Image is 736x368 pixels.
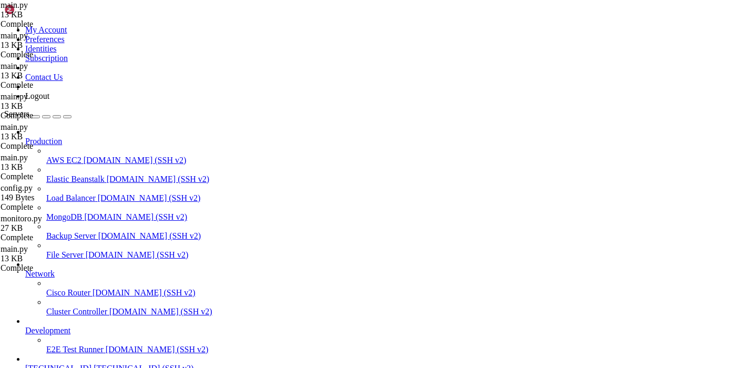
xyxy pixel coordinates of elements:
[282,48,311,56] span: 0:00:00
[4,293,8,302] div: (0, 33)
[1,263,106,273] div: Complete
[1,19,106,29] div: Complete
[4,144,600,153] x-row: Using cached idna-3.10-py3-none-any.whl (70 kB)
[1,62,106,80] span: main.py
[4,170,600,179] x-row: Downloading tzlocal-5.3.1-py3-none-any.whl (18 kB)
[4,240,600,249] x-row: ^CReceived SIGINT signal
[4,13,600,22] x-row: Using cached magic_filter-1.0.12-py3-none-any.whl (11 kB)
[1,10,106,19] div: 13 KB
[1,71,106,80] div: 13 KB
[4,4,600,13] x-row: Using cached async_timeout-5.0.1-py3-none-any.whl (6.2 kB)
[1,214,42,223] span: monitoro.py
[1,122,106,141] span: main.py
[1,111,106,120] div: Complete
[1,92,106,111] span: main.py
[4,65,600,74] x-row: Using cached yarl-1.20.1-cp39-cp39-manylinux_2_17_x86_64.manylinux2014_x86_64.whl (327 kB)
[4,205,600,214] x-row: Successfully installed APScheduler-3.11.0 aiofiles-24.1.0 aiogram-3.22.0 aiohappyeyeballs-2.6.1 a...
[4,179,600,188] x-row: Installing collected packages: pytz, tzlocal, typing-extensions, propcache, magic-filter, idna, f...
[1,1,106,19] span: main.py
[4,188,600,197] x-row: out, annotated-types, aiohappyeyeballs, aiofiles, typing-inspection, pydantic-core, multidict, AP...
[1,153,28,162] span: main.py
[1,172,106,181] div: Complete
[1,31,28,40] span: main.py
[1,62,28,70] span: main.py
[1,1,28,9] span: main.py
[4,135,600,144] x-row: Using cached frozenlist-1.7.0-cp39-cp39-manylinux_2_5_x86_64.manylinux1_x86_64.manylinux_2_17_x86...
[1,254,106,263] div: 13 KB
[4,153,600,162] x-row: Using cached propcache-0.3.2-cp39-cp39-manylinux_2_17_x86_64.manylinux2014_x86_64.whl (200 kB)
[1,223,106,233] div: 27 KB
[1,183,106,202] span: config.py
[17,48,185,56] span: ━━━━━━━━━━━━━━━━━━━━━━━━━━━━━━━━━━━━━━━━
[4,127,600,136] x-row: Using cached certifi-2025.8.3-py3-none-any.whl (161 kB)
[4,30,600,39] x-row: Downloading pydantic-2.11.9-py3-none-any.whl (444 kB)
[1,132,106,141] div: 13 KB
[1,141,106,151] div: Complete
[4,267,600,275] x-row: (venv) root@VPS-DzLXzCUJ:/rekv# python main.py
[1,101,106,111] div: 13 KB
[4,197,600,206] x-row: aiohttp, aiogram
[4,161,600,170] x-row: Downloading typing_inspection-0.4.2-py3-none-any.whl (14 kB)
[1,92,28,101] span: main.py
[1,193,106,202] div: 149 Bytes
[4,109,600,118] x-row: Using cached annotated_types-0.7.0-py3-none-any.whl (13 kB)
[4,83,600,92] x-row: Downloading pytz-2025.2-py2.py3-none-any.whl (509 kB)
[4,39,600,48] x-row: Downloading pydantic_core-2.33.2-cp39-cp39-manylinux_2_17_x86_64.manylinux2014_x86_64.whl (2.0 MB)
[4,249,600,258] x-row: (venv) root@VPS-DzLXzCUJ:/rekv# python main.py
[1,214,106,233] span: monitoro.py
[4,275,600,284] x-row: ^CReceived SIGINT signal
[1,244,106,263] span: main.py
[4,284,600,293] x-row: (venv) root@VPS-DzLXzCUJ:/rekv# python main.py
[236,48,273,56] span: 10.5 MB/s
[4,118,600,127] x-row: Using cached attrs-25.3.0-py3-none-any.whl (63 kB)
[1,244,28,253] span: main.py
[4,223,600,232] x-row: ache-0.3.2 pydantic-2.11.9 pydantic-core-2.33.2 pytz-2025.2 typing-extensions-4.15.0 typing-inspe...
[1,50,106,59] div: Complete
[4,258,600,267] x-row: ^CReceived SIGINT signal
[1,40,106,50] div: 13 KB
[1,31,106,50] span: main.py
[1,162,106,172] div: 13 KB
[4,57,600,66] x-row: Downloading typing_extensions-4.15.0-py3-none-any.whl (44 kB)
[4,22,600,30] x-row: Using cached multidict-6.6.4-cp39-cp39-manylinux2014_x86_64.manylinux_2_17_x86_64.manylinux_2_28_...
[4,214,600,223] x-row: [PERSON_NAME]-types-0.7.0 async-timeout-5.0.1 attrs-25.3.0 certifi-2025.8.3 frozenlist-1.7.0 idna...
[1,233,106,242] div: Complete
[189,48,231,56] span: 2.0/2.0 MB
[4,231,600,240] x-row: (venv) root@VPS-DzLXzCUJ:/rekv# python main.py
[1,202,106,212] div: Complete
[4,91,600,100] x-row: Using cached aiohappyeyeballs-2.6.1-py3-none-any.whl (15 kB)
[1,80,106,90] div: Complete
[1,183,33,192] span: config.py
[1,122,28,131] span: main.py
[4,100,600,109] x-row: Using cached aiosignal-1.4.0-py3-none-any.whl (7.5 kB)
[1,153,106,172] span: main.py
[4,74,600,83] x-row: Downloading APScheduler-3.11.0-py3-none-any.whl (64 kB)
